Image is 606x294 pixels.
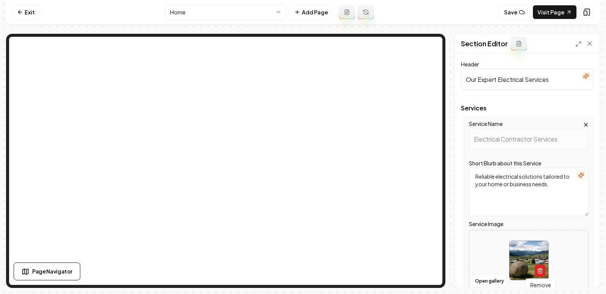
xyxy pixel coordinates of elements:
[461,61,479,68] label: Header
[469,219,589,228] label: Service Image
[525,278,556,291] div: Remove
[511,37,527,50] button: Add admin section prompt
[469,120,503,127] label: Service Name
[289,5,333,19] button: Add Page
[14,263,80,280] button: Page Navigator
[533,5,576,19] a: Visit Page
[472,275,506,287] button: Open gallery
[469,160,541,167] label: Short Blurb about this Service
[461,38,508,49] h2: Section Editor
[461,105,594,111] span: Services
[461,69,594,90] input: Header
[339,5,355,19] button: Add admin page prompt
[509,241,548,280] img: image
[358,5,374,19] button: Regenerate page
[32,267,72,275] span: Page Navigator
[12,5,40,19] a: Exit
[469,128,589,149] input: Service Name
[499,5,530,19] button: Save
